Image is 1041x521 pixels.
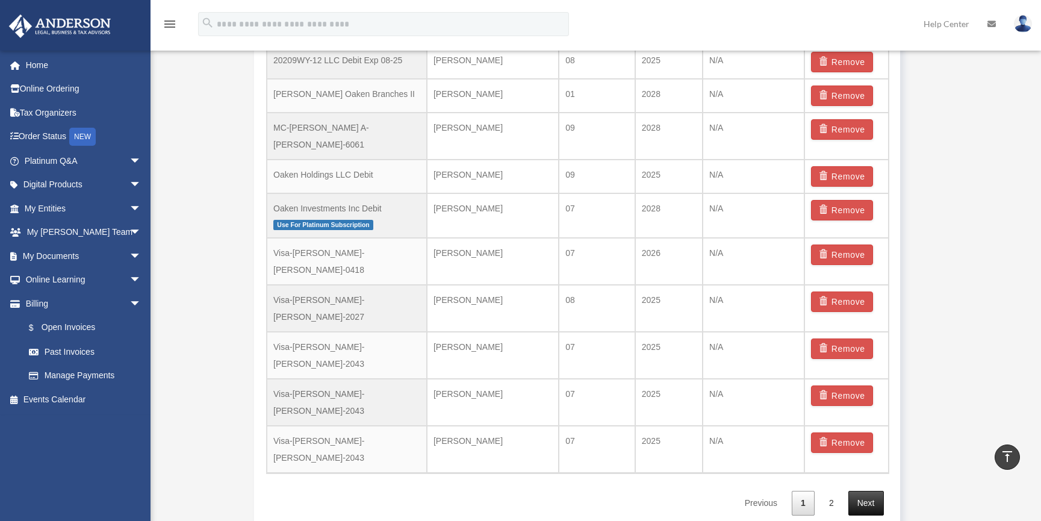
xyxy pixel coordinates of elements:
[1014,15,1032,33] img: User Pic
[8,292,160,316] a: Billingarrow_drop_down
[820,491,843,516] a: 2
[559,160,635,193] td: 09
[736,491,786,516] a: Previous
[427,79,559,113] td: [PERSON_NAME]
[635,46,703,79] td: 2025
[559,79,635,113] td: 01
[811,432,873,453] button: Remove
[267,79,427,113] td: [PERSON_NAME] Oaken Branches II
[811,52,873,72] button: Remove
[129,173,154,198] span: arrow_drop_down
[267,332,427,379] td: Visa-[PERSON_NAME]-[PERSON_NAME]-2043
[635,79,703,113] td: 2028
[635,332,703,379] td: 2025
[267,426,427,473] td: Visa-[PERSON_NAME]-[PERSON_NAME]-2043
[427,426,559,473] td: [PERSON_NAME]
[848,491,884,516] a: Next
[559,379,635,426] td: 07
[427,238,559,285] td: [PERSON_NAME]
[1000,449,1015,464] i: vertical_align_top
[267,238,427,285] td: Visa-[PERSON_NAME]-[PERSON_NAME]-0418
[17,316,160,340] a: $Open Invoices
[811,200,873,220] button: Remove
[267,113,427,160] td: MC-[PERSON_NAME] A-[PERSON_NAME]-6061
[427,160,559,193] td: [PERSON_NAME]
[8,196,160,220] a: My Entitiesarrow_drop_down
[703,79,804,113] td: N/A
[129,220,154,245] span: arrow_drop_down
[635,426,703,473] td: 2025
[635,238,703,285] td: 2026
[703,238,804,285] td: N/A
[8,125,160,149] a: Order StatusNEW
[811,338,873,359] button: Remove
[811,119,873,140] button: Remove
[129,149,154,173] span: arrow_drop_down
[129,196,154,221] span: arrow_drop_down
[17,340,160,364] a: Past Invoices
[8,77,160,101] a: Online Ordering
[703,379,804,426] td: N/A
[559,193,635,239] td: 07
[811,166,873,187] button: Remove
[267,285,427,332] td: Visa-[PERSON_NAME]-[PERSON_NAME]-2027
[811,245,873,265] button: Remove
[559,426,635,473] td: 07
[703,46,804,79] td: N/A
[8,387,160,411] a: Events Calendar
[427,193,559,239] td: [PERSON_NAME]
[703,285,804,332] td: N/A
[559,332,635,379] td: 07
[703,332,804,379] td: N/A
[5,14,114,38] img: Anderson Advisors Platinum Portal
[559,238,635,285] td: 07
[559,285,635,332] td: 08
[635,379,703,426] td: 2025
[427,46,559,79] td: [PERSON_NAME]
[17,364,154,388] a: Manage Payments
[8,149,160,173] a: Platinum Q&Aarrow_drop_down
[811,292,873,312] button: Remove
[8,268,160,292] a: Online Learningarrow_drop_down
[703,193,804,239] td: N/A
[427,113,559,160] td: [PERSON_NAME]
[635,160,703,193] td: 2025
[267,46,427,79] td: 20209WY-12 LLC Debit Exp 08-25
[8,53,160,77] a: Home
[559,46,635,79] td: 08
[703,426,804,473] td: N/A
[36,320,42,335] span: $
[267,193,427,239] td: Oaken Investments Inc Debit
[201,16,214,30] i: search
[267,160,427,193] td: Oaken Holdings LLC Debit
[8,173,160,197] a: Digital Productsarrow_drop_down
[635,113,703,160] td: 2028
[69,128,96,146] div: NEW
[792,491,815,516] a: 1
[635,193,703,239] td: 2028
[8,101,160,125] a: Tax Organizers
[995,445,1020,470] a: vertical_align_top
[273,220,373,230] span: Use For Platinum Subscription
[811,385,873,406] button: Remove
[129,268,154,293] span: arrow_drop_down
[8,244,160,268] a: My Documentsarrow_drop_down
[703,113,804,160] td: N/A
[427,285,559,332] td: [PERSON_NAME]
[559,113,635,160] td: 09
[703,160,804,193] td: N/A
[635,285,703,332] td: 2025
[8,220,160,245] a: My [PERSON_NAME] Teamarrow_drop_down
[427,332,559,379] td: [PERSON_NAME]
[267,379,427,426] td: Visa-[PERSON_NAME]-[PERSON_NAME]-2043
[163,21,177,31] a: menu
[163,17,177,31] i: menu
[129,292,154,316] span: arrow_drop_down
[129,244,154,269] span: arrow_drop_down
[811,86,873,106] button: Remove
[427,379,559,426] td: [PERSON_NAME]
